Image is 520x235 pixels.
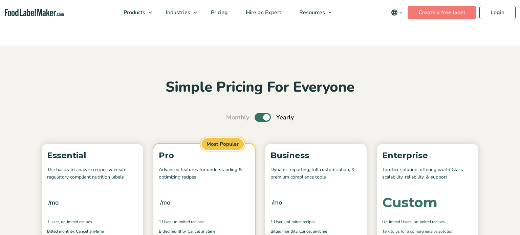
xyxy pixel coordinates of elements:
[226,113,249,122] span: Monthly
[270,149,361,162] p: Business
[209,9,229,16] span: Pricing
[479,6,516,19] a: Login
[270,166,361,181] p: Dynamic reporting, full customization, & premium compliance tools
[38,78,482,97] h2: Simple Pricing For Everyone
[382,149,473,162] p: Enterprise
[47,228,138,235] p: Billed monthly. Cancel anytime
[159,228,250,235] p: Billed monthly. Cancel anytime
[48,198,59,207] span: /mo
[47,149,138,162] p: Essential
[47,219,59,225] span: 1 User
[270,228,361,235] p: Billed monthly. Cancel anytime
[122,9,146,16] span: Products
[412,219,445,225] span: , Unlimited Recipes
[47,166,138,181] p: The basics to analyze recipes & create regulatory compliant nutrition labels
[297,9,326,16] span: Resources
[255,113,271,122] label: Toggle
[270,219,282,225] span: 1 User
[272,198,282,207] span: /mo
[171,219,204,225] span: , Unlimited Recipes
[382,219,412,225] span: Unlimited Users
[382,196,437,209] div: Custom
[159,219,171,225] span: 1 User
[282,219,316,225] span: , Unlimited Recipes
[408,6,476,19] a: Create a free label
[164,9,191,16] span: Industries
[244,9,282,16] span: Hire an Expert
[159,166,250,181] p: Advanced features for understanding & optimizing recipes
[276,113,294,122] span: Yearly
[382,166,473,181] p: Top-tier solution, offering world Class scalability, reliability, & support
[160,198,170,207] span: /mo
[59,219,92,225] span: , Unlimited Recipes
[159,149,250,162] p: Pro
[200,137,245,151] span: Most Popular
